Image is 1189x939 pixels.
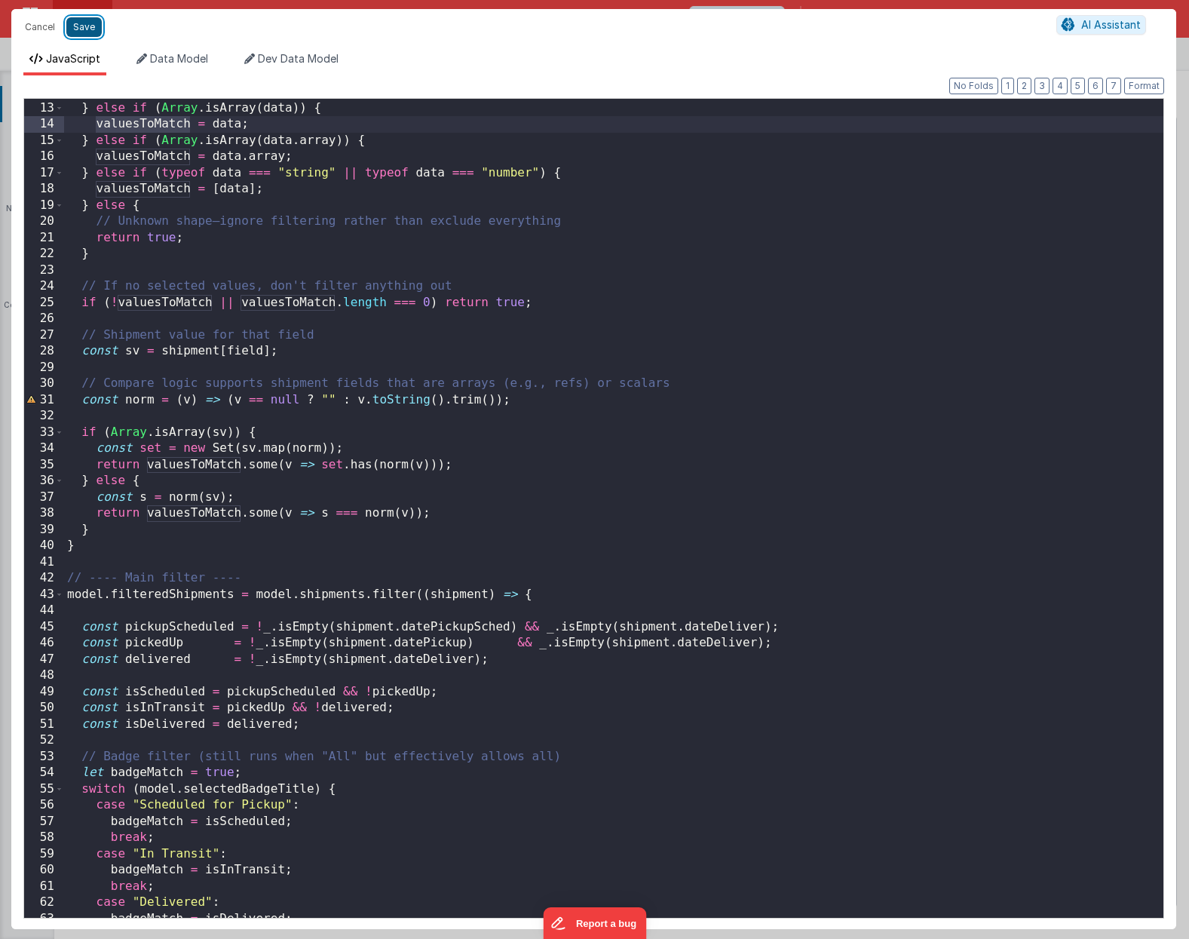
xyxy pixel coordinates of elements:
[24,376,64,392] div: 30
[24,295,64,311] div: 25
[24,360,64,376] div: 29
[24,700,64,717] div: 50
[24,133,64,149] div: 15
[24,343,64,360] div: 28
[24,473,64,489] div: 36
[1001,78,1014,94] button: 1
[24,198,64,214] div: 19
[258,52,339,65] span: Dev Data Model
[24,635,64,652] div: 46
[24,149,64,165] div: 16
[46,52,100,65] span: JavaScript
[24,262,64,279] div: 23
[24,165,64,182] div: 17
[24,213,64,230] div: 20
[17,17,63,38] button: Cancel
[1081,18,1141,31] span: AI Assistant
[66,17,102,37] button: Save
[24,879,64,895] div: 61
[24,749,64,766] div: 53
[1056,15,1146,35] button: AI Assistant
[1071,78,1085,94] button: 5
[24,522,64,539] div: 39
[24,311,64,327] div: 26
[24,732,64,749] div: 52
[24,667,64,684] div: 48
[24,181,64,198] div: 18
[24,846,64,863] div: 59
[1106,78,1121,94] button: 7
[150,52,208,65] span: Data Model
[24,587,64,603] div: 43
[24,457,64,474] div: 35
[24,116,64,133] div: 14
[1034,78,1050,94] button: 3
[24,408,64,425] div: 32
[24,489,64,506] div: 37
[24,652,64,668] div: 47
[24,814,64,830] div: 57
[24,862,64,879] div: 60
[24,392,64,409] div: 31
[1053,78,1068,94] button: 4
[24,100,64,117] div: 13
[24,765,64,781] div: 54
[24,570,64,587] div: 42
[24,619,64,636] div: 45
[1088,78,1103,94] button: 6
[949,78,998,94] button: No Folds
[24,895,64,911] div: 62
[1017,78,1031,94] button: 2
[24,278,64,295] div: 24
[24,440,64,457] div: 34
[24,425,64,441] div: 33
[24,538,64,554] div: 40
[24,603,64,619] div: 44
[543,907,646,939] iframe: Marker.io feedback button
[24,781,64,798] div: 55
[24,554,64,571] div: 41
[24,797,64,814] div: 56
[24,505,64,522] div: 38
[24,230,64,247] div: 21
[24,830,64,846] div: 58
[24,684,64,701] div: 49
[24,246,64,262] div: 22
[24,327,64,344] div: 27
[24,717,64,733] div: 51
[24,911,64,928] div: 63
[1124,78,1164,94] button: Format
